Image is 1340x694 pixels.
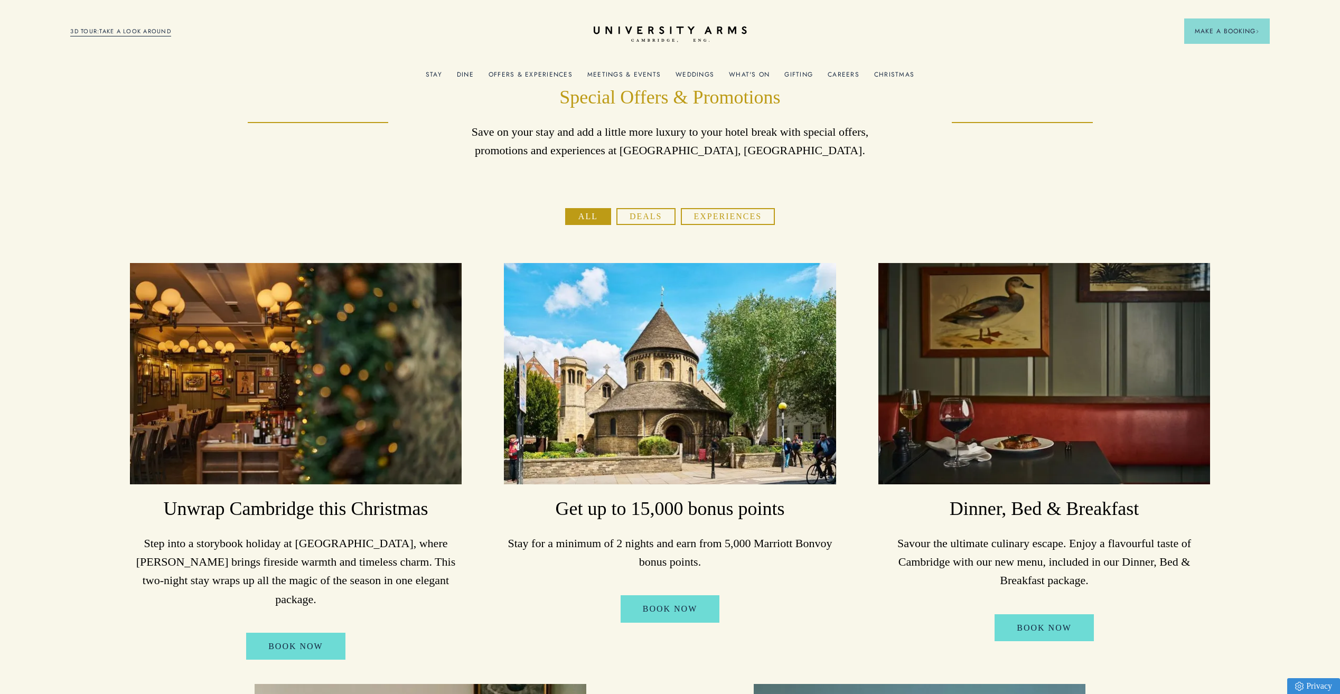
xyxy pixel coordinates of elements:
img: image-a169143ac3192f8fe22129d7686b8569f7c1e8bc-2500x1667-jpg [504,263,836,484]
img: image-8c003cf989d0ef1515925c9ae6c58a0350393050-2500x1667-jpg [130,263,462,484]
button: Experiences [681,208,775,225]
a: Offers & Experiences [489,71,573,85]
h3: Dinner, Bed & Breakfast [878,496,1210,522]
a: Book Now [995,614,1094,642]
p: Step into a storybook holiday at [GEOGRAPHIC_DATA], where [PERSON_NAME] brings fireside warmth an... [130,534,462,608]
a: Book Now [621,595,720,623]
a: 3D TOUR:TAKE A LOOK AROUND [70,27,171,36]
img: Arrow icon [1255,30,1259,33]
a: Home [594,26,747,43]
a: Christmas [874,71,914,85]
span: Make a Booking [1195,26,1259,36]
a: Privacy [1287,678,1340,694]
p: Save on your stay and add a little more luxury to your hotel break with special offers, promotion... [459,123,882,160]
a: Meetings & Events [587,71,661,85]
p: Savour the ultimate culinary escape. Enjoy a flavourful taste of Cambridge with our new menu, inc... [878,534,1210,590]
a: Gifting [784,71,813,85]
p: Stay for a minimum of 2 nights and earn from 5,000 Marriott Bonvoy bonus points. [504,534,836,571]
a: Stay [426,71,442,85]
a: What's On [729,71,770,85]
h3: Unwrap Cambridge this Christmas [130,496,462,522]
img: Privacy [1295,682,1304,691]
button: All [565,208,611,225]
h3: Get up to 15,000 bonus points [504,496,836,522]
a: Careers [828,71,859,85]
button: Deals [616,208,676,225]
a: Dine [457,71,474,85]
button: Make a BookingArrow icon [1184,18,1270,44]
a: BOOK NOW [246,633,345,660]
a: Weddings [676,71,714,85]
h1: Special Offers & Promotions [459,85,882,110]
img: image-a84cd6be42fa7fc105742933f10646be5f14c709-3000x2000-jpg [878,263,1210,484]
